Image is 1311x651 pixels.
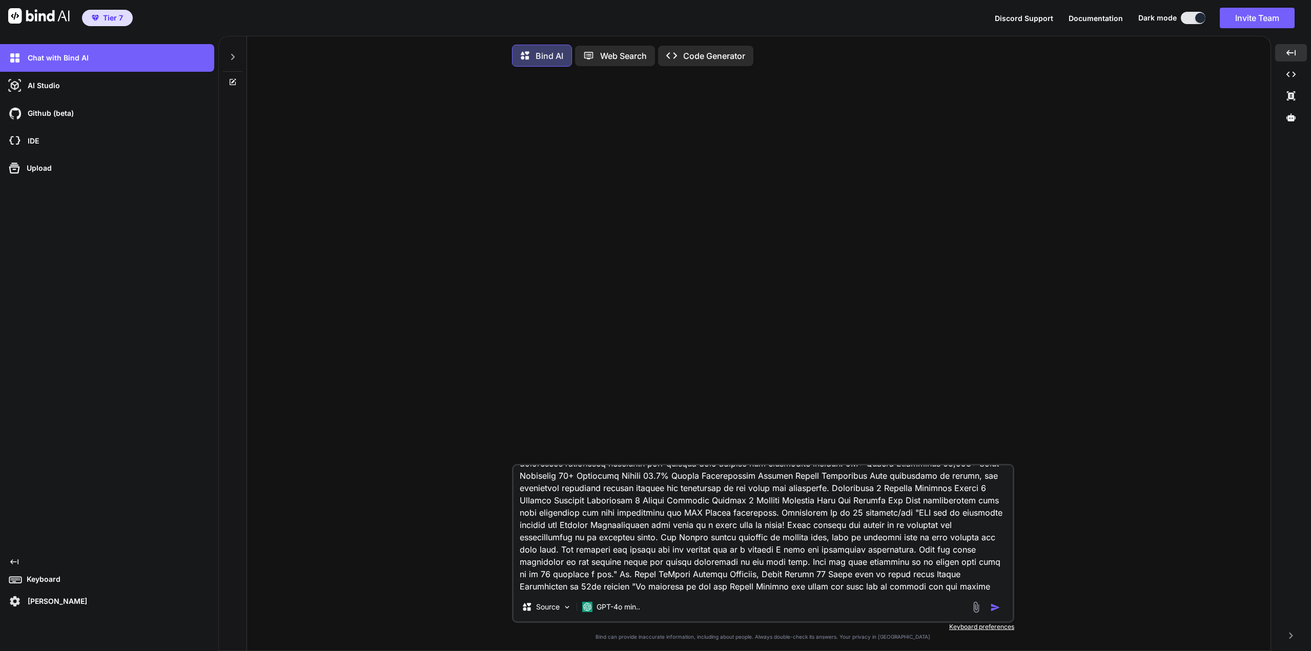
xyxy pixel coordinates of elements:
img: GPT-4o mini [582,602,592,612]
p: IDE [24,136,39,146]
img: settings [6,593,24,610]
button: Invite Team [1220,8,1295,28]
p: Chat with Bind AI [24,53,89,63]
p: Web Search [600,50,647,62]
p: GPT-4o min.. [597,602,640,612]
span: Dark mode [1138,13,1177,23]
img: darkAi-studio [6,77,24,94]
img: darkChat [6,49,24,67]
img: Pick Models [563,603,571,612]
p: Code Generator [683,50,745,62]
button: premiumTier 7 [82,10,133,26]
p: AI Studio [24,80,60,91]
img: githubDark [6,105,24,122]
img: attachment [970,601,982,613]
p: Upload [23,163,52,173]
button: Discord Support [995,13,1053,24]
span: Discord Support [995,14,1053,23]
img: cloudideIcon [6,132,24,150]
img: premium [92,15,99,21]
button: Documentation [1069,13,1123,24]
p: Bind AI [536,50,563,62]
p: Keyboard [23,574,60,584]
img: Bind AI [8,8,70,24]
p: Source [536,602,560,612]
span: Documentation [1069,14,1123,23]
img: icon [990,602,1000,613]
textarea: Lore ip dol sitamet co ADI-Elitse.doe tempor incidi u laboreetd magn aliq en AD minimven quisnost... [514,465,1013,593]
p: Keyboard preferences [512,623,1014,631]
p: Bind can provide inaccurate information, including about people. Always double-check its answers.... [512,633,1014,641]
span: Tier 7 [103,13,123,23]
p: [PERSON_NAME] [24,596,87,606]
p: Github (beta) [24,108,74,118]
